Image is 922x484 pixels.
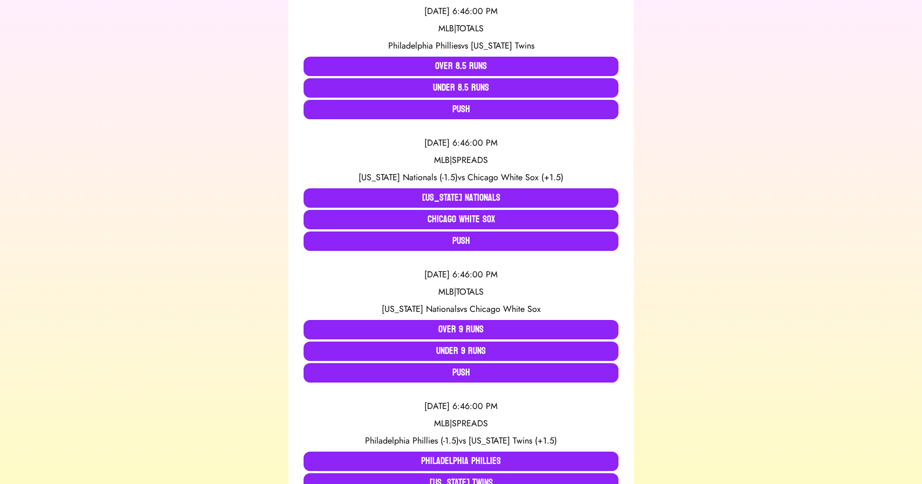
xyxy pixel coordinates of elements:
span: [US_STATE] Nationals (-1.5) [359,171,458,183]
button: Push [304,231,618,251]
span: [US_STATE] Twins [471,39,534,52]
div: [DATE] 6:46:00 PM [304,137,618,149]
div: MLB | TOTALS [304,285,618,298]
button: Over 9 Runs [304,320,618,339]
div: vs [304,303,618,316]
div: vs [304,171,618,184]
div: MLB | TOTALS [304,22,618,35]
div: MLB | SPREADS [304,154,618,167]
button: Over 8.5 Runs [304,57,618,76]
span: Chicago White Sox (+1.5) [467,171,563,183]
div: [DATE] 6:46:00 PM [304,268,618,281]
button: Under 9 Runs [304,342,618,361]
span: Philadelphia Phillies [388,39,461,52]
div: [DATE] 6:46:00 PM [304,400,618,413]
button: Push [304,100,618,119]
div: [DATE] 6:46:00 PM [304,5,618,18]
div: vs [304,434,618,447]
span: [US_STATE] Twins (+1.5) [469,434,557,447]
div: MLB | SPREADS [304,417,618,430]
button: Push [304,363,618,383]
button: Under 8.5 Runs [304,78,618,98]
button: [US_STATE] Nationals [304,188,618,208]
button: Chicago White Sox [304,210,618,229]
span: Chicago White Sox [470,303,541,315]
span: Philadelphia Phillies (-1.5) [365,434,459,447]
span: [US_STATE] Nationals [382,303,460,315]
div: vs [304,39,618,52]
button: Philadelphia Phillies [304,452,618,471]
